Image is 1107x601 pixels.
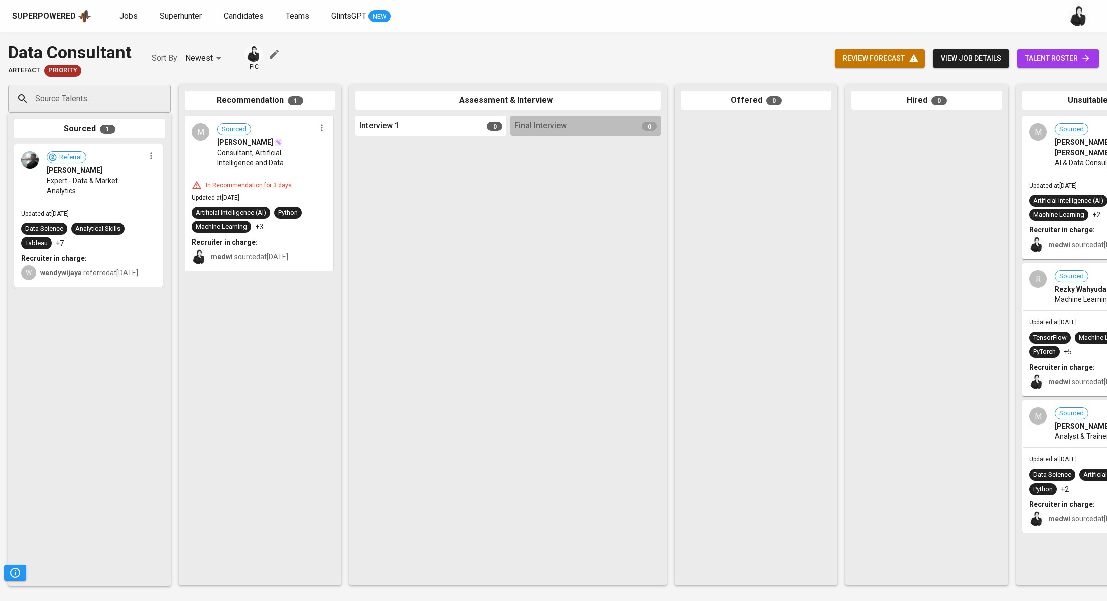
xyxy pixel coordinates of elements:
span: GlintsGPT [331,11,366,21]
span: Updated at [DATE] [1029,456,1077,463]
span: 0 [931,96,947,105]
b: Recruiter in charge: [1029,500,1095,508]
b: Recruiter in charge: [1029,363,1095,371]
div: TensorFlow [1033,333,1067,343]
span: [PERSON_NAME] [217,137,273,147]
div: PyTorch [1033,347,1056,357]
div: New Job received from Demand Team [44,65,81,77]
div: Artificial Intelligence (AI) [196,208,266,218]
img: 2cd7c387aa18073b636a46528182a815.jpg [21,151,39,169]
div: Superpowered [12,11,76,22]
span: referred at [DATE] [40,269,138,277]
button: Pipeline Triggers [4,565,26,581]
span: 0 [766,96,782,105]
p: Sort By [152,52,177,64]
span: Teams [286,11,309,21]
span: Sourced [1055,272,1088,281]
b: Recruiter in charge: [192,238,258,246]
b: Recruiter in charge: [21,254,87,262]
img: medwi@glints.com [1069,6,1089,26]
div: M [192,123,209,141]
span: Sourced [1055,125,1088,134]
button: review forecast [835,49,925,68]
div: Data Science [25,224,63,234]
div: MSourced[PERSON_NAME]Consultant, Artificial Intelligence and DataIn Recommendation for 3 daysUpda... [185,116,333,271]
div: Analytical Skills [75,224,120,234]
span: Priority [44,66,81,75]
span: view job details [941,52,1001,65]
p: +2 [1092,210,1100,220]
div: Artificial Intelligence (AI) [1033,196,1103,206]
span: Referral [55,153,86,162]
span: [PERSON_NAME] [47,165,102,175]
span: 0 [487,122,502,131]
div: Hired [851,91,1002,110]
div: Machine Learning [196,222,247,232]
span: talent roster [1025,52,1091,65]
span: Updated at [DATE] [21,210,69,217]
p: +2 [1061,484,1069,494]
div: Data Consultant [8,40,132,65]
p: Newest [185,52,213,64]
b: medwi [1048,241,1070,249]
span: Expert - Data & Market Analytics [47,176,145,196]
div: Newest [185,49,225,68]
a: GlintsGPT NEW [331,10,391,23]
a: Jobs [119,10,140,23]
img: medwi@glints.com [192,249,207,264]
span: Candidates [224,11,264,21]
img: medwi@glints.com [1029,237,1044,252]
div: M [1029,123,1047,141]
div: Offered [681,91,831,110]
span: sourced at [DATE] [211,253,288,261]
button: view job details [933,49,1009,68]
span: 1 [288,96,303,105]
p: +7 [56,238,64,248]
a: Teams [286,10,311,23]
div: Assessment & Interview [355,91,661,110]
span: Artefact [8,66,40,75]
span: 0 [642,122,657,131]
span: Sourced [218,125,251,134]
span: Final Interview [514,120,567,132]
span: NEW [368,12,391,22]
p: +5 [1064,347,1072,357]
div: Python [1033,485,1053,494]
img: app logo [78,9,91,24]
div: Sourced [14,119,165,139]
div: pic [245,45,263,71]
a: Superhunter [160,10,204,23]
a: Candidates [224,10,266,23]
img: medwi@glints.com [1029,511,1044,526]
span: Superhunter [160,11,202,21]
div: Data Science [1033,470,1071,480]
span: 1 [100,125,115,134]
p: +3 [255,222,263,232]
div: Python [278,208,298,218]
span: Sourced [1055,409,1088,418]
span: Updated at [DATE] [192,194,239,201]
a: talent roster [1017,49,1099,68]
span: Jobs [119,11,138,21]
div: Referral[PERSON_NAME]Expert - Data & Market AnalyticsUpdated at[DATE]Data ScienceAnalytical Skill... [14,144,163,287]
span: Updated at [DATE] [1029,182,1077,189]
div: W [21,265,36,280]
b: wendywijaya [40,269,82,277]
div: Tableau [25,238,48,248]
b: medwi [211,253,233,261]
div: M [1029,407,1047,425]
b: Recruiter in charge: [1029,226,1095,234]
a: Superpoweredapp logo [12,9,91,24]
img: medwi@glints.com [246,46,262,62]
b: medwi [1048,378,1070,386]
b: medwi [1048,515,1070,523]
div: In Recommendation for 3 days [202,181,296,190]
span: Updated at [DATE] [1029,319,1077,326]
span: review forecast [843,52,917,65]
img: magic_wand.svg [274,138,282,146]
div: R [1029,270,1047,288]
img: medwi@glints.com [1029,374,1044,389]
span: Consultant, Artificial Intelligence and Data [217,148,315,168]
span: Interview 1 [359,120,399,132]
div: Recommendation [185,91,335,110]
